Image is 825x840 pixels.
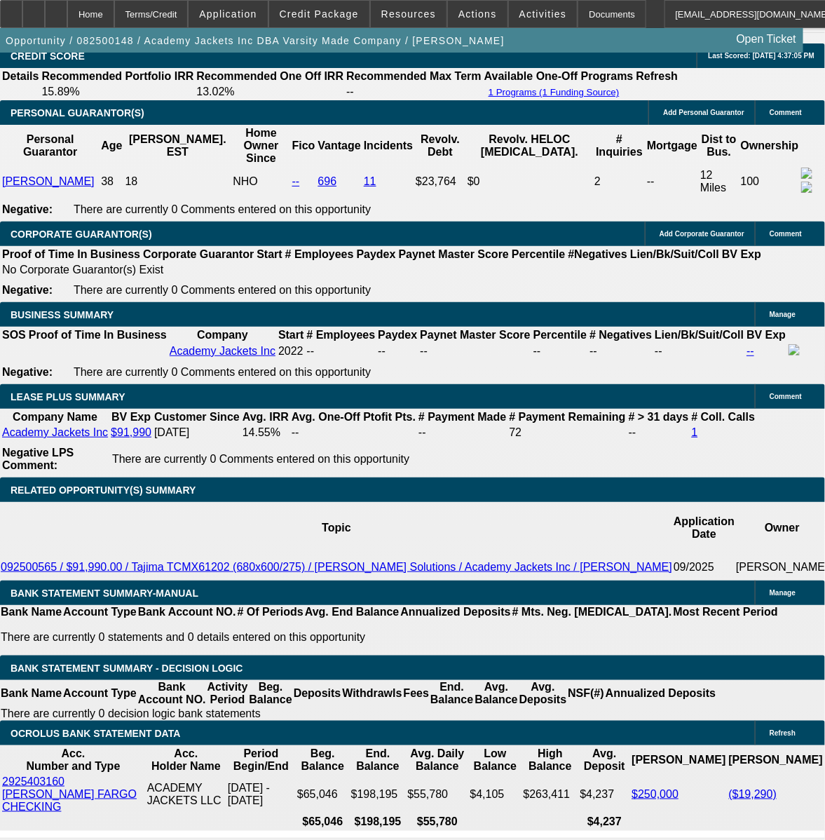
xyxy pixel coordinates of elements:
[403,680,430,707] th: Fees
[770,230,802,238] span: Comment
[567,680,605,707] th: NSF(#)
[647,140,697,151] b: Mortgage
[770,311,796,318] span: Manage
[481,133,578,158] b: Revolv. HELOC [MEDICAL_DATA].
[746,329,786,341] b: BV Exp
[257,248,282,260] b: Start
[237,605,304,619] th: # Of Periods
[197,329,248,341] b: Company
[512,605,673,619] th: # Mts. Neg. [MEDICAL_DATA].
[636,69,679,83] th: Refresh
[770,109,802,116] span: Comment
[731,27,802,51] a: Open Ticket
[381,8,436,20] span: Resources
[377,344,418,359] td: --
[673,554,735,581] td: 09/2025
[292,175,300,187] a: --
[1,631,778,644] p: There are currently 0 statements and 0 details entered on this opportunity
[189,1,267,27] button: Application
[292,411,416,423] b: Avg. One-Off Ptofit Pts.
[146,775,226,814] td: ACADEMY JACKETS LLC
[533,329,587,341] b: Percentile
[523,775,578,814] td: $263,411
[467,167,592,196] td: $0
[430,680,474,707] th: End. Balance
[307,329,376,341] b: # Employees
[1,328,27,342] th: SOS
[692,426,698,438] a: 1
[74,203,371,215] span: There are currently 0 Comments entered on this opportunity
[41,85,194,99] td: 15.89%
[470,747,521,773] th: Low Balance
[407,815,468,829] th: $55,780
[420,345,530,358] div: --
[474,680,518,707] th: Avg. Balance
[296,747,349,773] th: Beg. Balance
[673,502,735,554] th: Application Date
[243,411,289,423] b: Avg. IRR
[663,109,744,116] span: Add Personal Guarantor
[660,230,744,238] span: Add Corporate Guarantor
[484,69,634,83] th: Available One-Off Programs
[654,344,744,359] td: --
[770,589,796,597] span: Manage
[13,411,97,423] b: Company Name
[519,680,568,707] th: Avg. Deposits
[100,167,123,196] td: 38
[2,284,53,296] b: Negative:
[207,680,249,707] th: Activity Period
[801,168,812,179] img: facebook-icon.png
[789,344,800,355] img: facebook-icon.png
[533,345,587,358] div: --
[232,167,289,196] td: NHO
[770,729,796,737] span: Refresh
[1,263,768,277] td: No Corporate Guarantor(s) Exist
[589,345,652,358] div: --
[407,775,468,814] td: $55,780
[357,248,396,260] b: Paydex
[346,69,482,83] th: Recommended Max Term
[41,69,194,83] th: Recommended Portfolio IRR
[269,1,369,27] button: Credit Package
[421,133,460,158] b: Revolv. Debt
[101,140,122,151] b: Age
[631,747,726,773] th: [PERSON_NAME]
[508,426,626,440] td: 72
[407,747,468,773] th: Avg. Daily Balance
[129,133,226,158] b: [PERSON_NAME]. EST
[318,175,337,187] a: 696
[378,329,417,341] b: Paydex
[11,588,198,599] span: BANK STATEMENT SUMMARY-MANUAL
[605,680,716,707] th: Annualized Deposits
[1,69,39,83] th: Details
[420,329,530,341] b: Paynet Master Score
[630,248,719,260] b: Lien/Bk/Suit/Coll
[801,182,812,193] img: linkedin-icon.png
[418,426,507,440] td: --
[170,345,275,357] a: Academy Jackets Inc
[371,1,446,27] button: Resources
[399,248,509,260] b: Paynet Master Score
[2,366,53,378] b: Negative:
[74,284,371,296] span: There are currently 0 Comments entered on this opportunity
[740,167,800,196] td: 100
[154,426,240,440] td: [DATE]
[2,447,74,471] b: Negative LPS Comment:
[484,86,624,98] button: 1 Programs (1 Funding Source)
[74,366,371,378] span: There are currently 0 Comments entered on this opportunity
[728,747,824,773] th: [PERSON_NAME]
[632,788,679,800] a: $250,000
[11,229,152,240] span: CORPORATE GUARANTOR(S)
[346,85,482,99] td: --
[594,167,645,196] td: 2
[579,747,629,773] th: Avg. Deposit
[28,328,168,342] th: Proof of Time In Business
[722,248,761,260] b: BV Exp
[692,411,756,423] b: # Coll. Calls
[318,140,361,151] b: Vantage
[196,69,344,83] th: Recommended One Off IRR
[199,8,257,20] span: Application
[307,345,315,357] span: --
[111,411,151,423] b: BV Exp
[646,167,698,196] td: --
